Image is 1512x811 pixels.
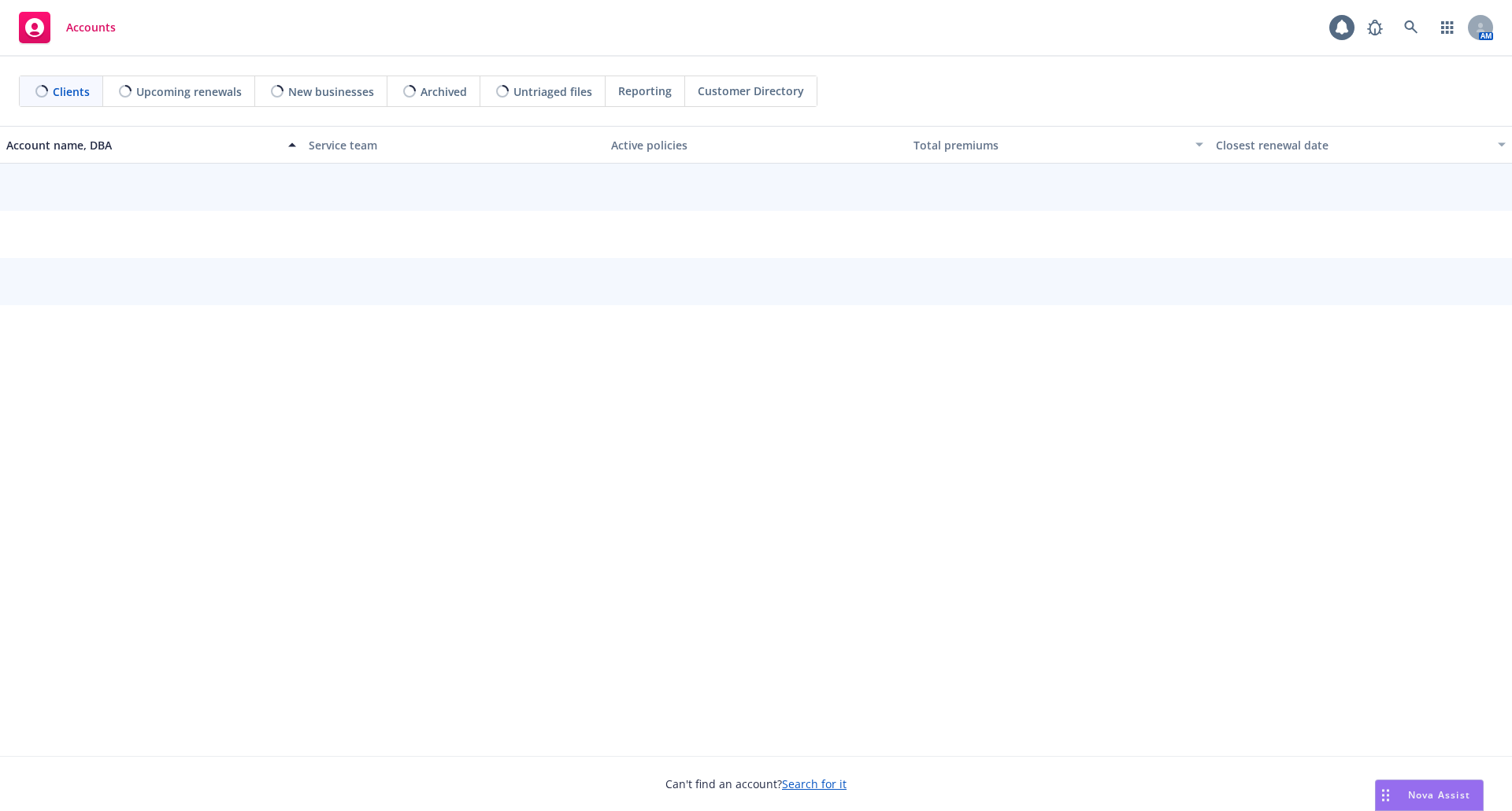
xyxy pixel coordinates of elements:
div: Total premiums [913,137,1186,153]
button: Active policies [605,126,907,164]
button: Closest renewal date [1210,126,1512,164]
a: Search for it [782,776,847,791]
span: Nova Assist [1408,788,1470,802]
a: Search [1395,12,1427,43]
span: Untriaged files [513,83,592,100]
a: Switch app [1432,12,1463,43]
div: Service team [309,137,598,153]
div: Account name, DBA [6,137,279,153]
span: Upcoming renewals [136,83,242,100]
span: Accounts [66,21,116,34]
button: Total premiums [907,126,1210,164]
span: Archived [421,83,467,100]
div: Closest renewal date [1216,137,1488,153]
span: Customer Directory [698,83,804,99]
button: Nova Assist [1375,780,1484,811]
button: Service team [302,126,605,164]
span: Reporting [618,83,672,99]
a: Accounts [13,6,122,50]
span: Can't find an account? [665,776,847,792]
div: Drag to move [1376,780,1395,810]
span: New businesses [288,83,374,100]
a: Report a Bug [1359,12,1391,43]
span: Clients [53,83,90,100]
div: Active policies [611,137,901,153]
